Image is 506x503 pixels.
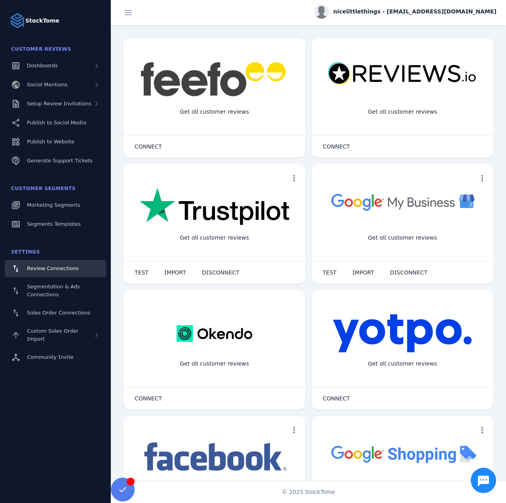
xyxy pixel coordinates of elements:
[314,4,496,19] button: nicelittlethings - [EMAIL_ADDRESS][DOMAIN_NAME]
[286,170,302,186] button: more
[333,314,472,353] img: yotpo.png
[173,227,255,248] div: Get all customer reviews
[382,265,436,280] button: DISCONNECT
[27,265,79,271] span: Review Connections
[474,170,490,186] button: more
[139,188,289,227] img: trustpilot.png
[352,270,374,275] span: IMPORT
[5,133,106,151] a: Publish to Website
[135,144,162,149] span: CONNECT
[5,304,106,322] a: Sales Order Connections
[5,152,106,170] a: Generate Support Tickets
[27,202,80,208] span: Marketing Segments
[327,188,477,216] img: googlebusiness.png
[11,46,71,52] span: Customer Reviews
[127,265,156,280] button: TEST
[10,13,25,29] img: Logo image
[286,422,302,438] button: more
[139,440,289,475] img: facebook.png
[27,120,86,126] span: Publish to Social Media
[282,488,335,496] span: © 2025 StackTome
[202,270,240,275] span: DISCONNECT
[5,349,106,366] a: Community Invite
[327,440,477,468] img: googleshopping.png
[315,139,358,154] button: CONNECT
[390,270,428,275] span: DISCONNECT
[361,227,443,248] div: Get all customer reviews
[164,270,186,275] span: IMPORT
[194,265,247,280] button: DISCONNECT
[315,391,358,406] button: CONNECT
[173,101,255,122] div: Get all customer reviews
[27,139,74,145] span: Publish to Website
[27,221,81,227] span: Segments Templates
[27,284,80,297] span: Segmentation & Ads Connections
[356,479,449,500] div: Import Products from Google
[11,186,76,191] span: Customer Segments
[135,396,162,401] span: CONNECT
[323,270,337,275] span: TEST
[27,101,91,107] span: Setup Review Invitations
[27,310,90,316] span: Sales Order Connections
[323,396,350,401] span: CONNECT
[27,328,78,342] span: Custom Sales Order Import
[11,249,40,255] span: Settings
[344,265,382,280] button: IMPORT
[127,391,170,406] button: CONNECT
[27,63,58,69] span: Dashboards
[27,158,93,164] span: Generate Support Tickets
[323,144,350,149] span: CONNECT
[315,265,344,280] button: TEST
[5,260,106,277] a: Review Connections
[314,4,329,19] img: profile.jpg
[5,279,106,303] a: Segmentation & Ads Connections
[5,196,106,214] a: Marketing Segments
[156,265,194,280] button: IMPORT
[333,8,496,16] span: nicelittlethings - [EMAIL_ADDRESS][DOMAIN_NAME]
[25,17,59,25] strong: StackTome
[135,270,148,275] span: TEST
[361,101,443,122] div: Get all customer reviews
[474,422,490,438] button: more
[27,354,74,360] span: Community Invite
[27,82,67,88] span: Social Mentions
[127,139,170,154] button: CONNECT
[5,114,106,131] a: Publish to Social Media
[173,353,255,374] div: Get all customer reviews
[177,314,252,353] img: okendo.webp
[327,62,477,86] img: reviewsio.svg
[5,215,106,233] a: Segments Templates
[361,353,443,374] div: Get all customer reviews
[139,62,289,97] img: feefo.png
